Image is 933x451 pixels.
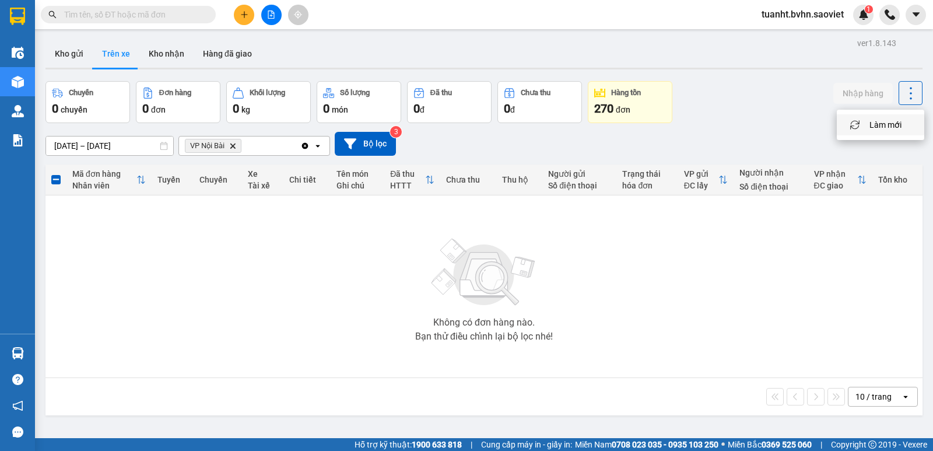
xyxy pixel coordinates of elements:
[323,102,329,116] span: 0
[12,134,24,146] img: solution-icon
[194,40,261,68] button: Hàng đã giao
[510,105,515,114] span: đ
[52,102,58,116] span: 0
[240,11,248,19] span: plus
[481,438,572,451] span: Cung cấp máy in - giấy in:
[739,182,802,191] div: Số điện thoại
[313,141,322,151] svg: open
[64,8,202,21] input: Tìm tên, số ĐT hoặc mã đơn
[678,165,734,195] th: Toggle SortBy
[142,102,149,116] span: 0
[248,181,278,190] div: Tài xế
[294,11,302,19] span: aim
[407,81,492,123] button: Đã thu0đ
[61,105,87,114] span: chuyến
[355,438,462,451] span: Hỗ trợ kỹ thuật:
[814,181,857,190] div: ĐC giao
[820,438,822,451] span: |
[865,5,873,13] sup: 1
[521,89,550,97] div: Chưa thu
[622,169,672,179] div: Trạng thái
[906,5,926,25] button: caret-down
[46,137,173,155] input: Select a date range.
[45,81,130,123] button: Chuyến0chuyến
[575,438,718,451] span: Miền Nam
[12,400,23,411] span: notification
[229,142,236,149] svg: Delete
[317,81,401,123] button: Số lượng0món
[226,81,311,123] button: Khối lượng0kg
[684,181,719,190] div: ĐC lấy
[762,440,812,449] strong: 0369 525 060
[10,8,25,25] img: logo-vxr
[833,83,893,104] button: Nhập hàng
[622,181,672,190] div: hóa đơn
[267,11,275,19] span: file-add
[721,442,725,447] span: ⚪️
[814,169,857,179] div: VP nhận
[12,76,24,88] img: warehouse-icon
[12,426,23,438] span: message
[390,126,402,138] sup: 3
[548,181,611,190] div: Số điện thoại
[332,105,348,114] span: món
[837,110,924,140] ul: Menu
[420,105,425,114] span: đ
[612,440,718,449] strong: 0708 023 035 - 0935 103 250
[69,89,93,97] div: Chuyến
[190,141,225,151] span: VP Nội Bài
[336,181,378,190] div: Ghi chú
[151,105,166,114] span: đơn
[12,374,23,385] span: question-circle
[867,5,871,13] span: 1
[390,181,425,190] div: HTTT
[288,5,308,25] button: aim
[12,47,24,59] img: warehouse-icon
[412,440,462,449] strong: 1900 633 818
[588,81,672,123] button: Hàng tồn270đơn
[335,132,396,156] button: Bộ lọc
[390,169,425,179] div: Đã thu
[868,440,876,449] span: copyright
[93,40,139,68] button: Trên xe
[12,347,24,359] img: warehouse-icon
[684,169,719,179] div: VP gửi
[616,105,630,114] span: đơn
[159,89,191,97] div: Đơn hàng
[72,181,136,190] div: Nhân viên
[752,7,853,22] span: tuanht.bvhn.saoviet
[594,102,613,116] span: 270
[72,169,136,179] div: Mã đơn hàng
[248,169,278,179] div: Xe
[855,391,892,403] div: 10 / trang
[289,175,325,184] div: Chi tiết
[497,81,582,123] button: Chưa thu0đ
[869,119,902,131] span: Làm mới
[471,438,472,451] span: |
[241,105,250,114] span: kg
[426,232,542,313] img: svg+xml;base64,PHN2ZyBjbGFzcz0ibGlzdC1wbHVnX19zdmciIHhtbG5zPSJodHRwOi8vd3d3LnczLm9yZy8yMDAwL3N2Zy...
[139,40,194,68] button: Kho nhận
[413,102,420,116] span: 0
[300,141,310,151] svg: Clear all
[157,175,188,184] div: Tuyến
[504,102,510,116] span: 0
[233,102,239,116] span: 0
[340,89,370,97] div: Số lượng
[199,175,236,184] div: Chuyến
[261,5,282,25] button: file-add
[502,175,537,184] div: Thu hộ
[415,332,553,341] div: Bạn thử điều chỉnh lại bộ lọc nhé!
[136,81,220,123] button: Đơn hàng0đơn
[48,11,57,19] span: search
[234,5,254,25] button: plus
[728,438,812,451] span: Miền Bắc
[336,169,378,179] div: Tên món
[548,169,611,179] div: Người gửi
[611,89,641,97] div: Hàng tồn
[244,140,245,152] input: Selected VP Nội Bài.
[901,392,910,401] svg: open
[12,105,24,117] img: warehouse-icon
[430,89,452,97] div: Đã thu
[446,175,490,184] div: Chưa thu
